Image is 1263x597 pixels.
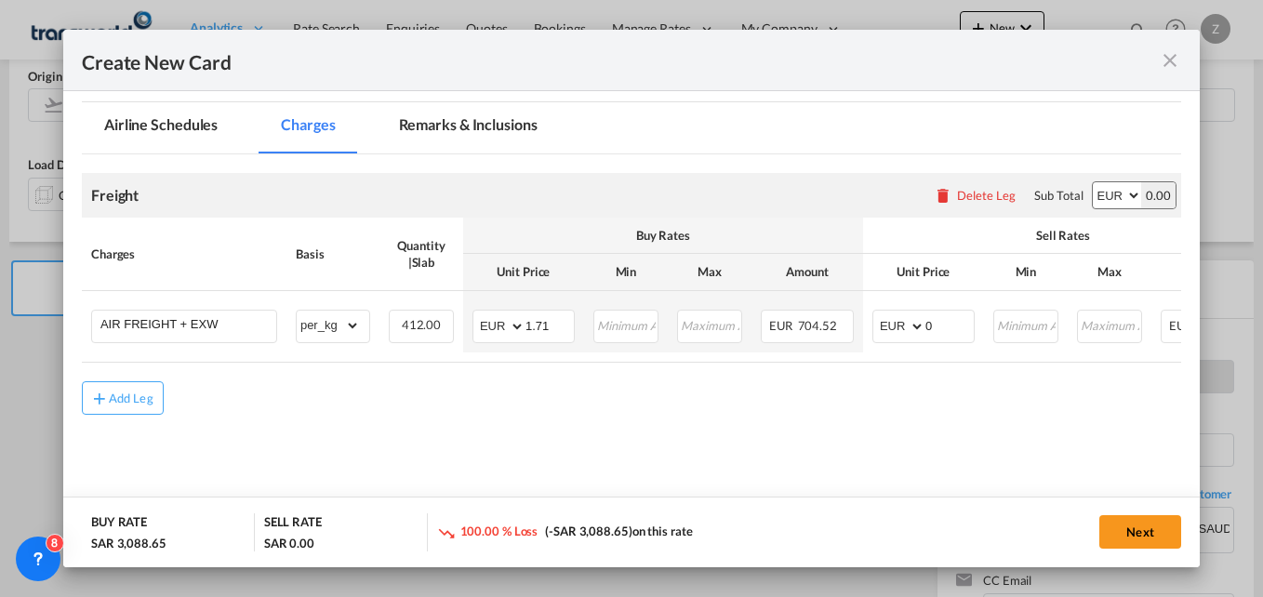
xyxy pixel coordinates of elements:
div: Buy Rates [472,227,854,244]
span: (-SAR 3,088.65) [545,524,632,538]
th: Unit Price [863,254,984,290]
div: SAR 3,088.65 [91,535,166,551]
md-icon: icon-plus md-link-fg s20 [90,389,109,407]
div: on this rate [437,523,693,542]
md-tab-item: Remarks & Inclusions [377,102,560,153]
md-tab-item: Charges [259,102,357,153]
div: Sell Rates [872,227,1254,244]
md-pagination-wrapper: Use the left and right arrow keys to navigate between tabs [82,102,578,153]
span: EUR [1169,318,1192,333]
th: Min [584,254,668,290]
input: 0 [925,311,974,338]
select: per_kg [297,311,360,340]
span: 412.00 [402,317,441,332]
span: 704.52 [798,318,837,333]
th: Amount [751,254,863,290]
md-icon: icon-delete [934,186,952,205]
div: SELL RATE [264,513,322,535]
div: Create New Card [82,48,1159,72]
input: 1.71 [525,311,574,338]
div: Basis [296,245,370,262]
button: Add Leg [82,381,164,415]
th: Unit Price [463,254,584,290]
input: Minimum Amount [995,311,1057,338]
span: 100.00 % Loss [460,524,538,538]
input: Maximum Amount [679,311,741,338]
th: Max [1068,254,1151,290]
button: Delete Leg [934,188,1016,203]
md-icon: icon-trending-down [437,524,456,542]
div: Delete Leg [957,188,1016,203]
div: 0.00 [1141,182,1176,208]
span: EUR [769,318,795,333]
div: Freight [91,185,139,206]
div: Quantity | Slab [389,237,454,271]
input: Charge Name [100,311,276,338]
md-icon: icon-close fg-AAA8AD m-0 pointer [1159,49,1181,72]
div: BUY RATE [91,513,147,535]
md-tab-item: Airline Schedules [82,102,240,153]
div: Add Leg [109,392,153,404]
div: Sub Total [1034,187,1083,204]
th: Max [668,254,751,290]
div: Charges [91,245,277,262]
div: SAR 0.00 [264,535,314,551]
input: Maximum Amount [1079,311,1141,338]
input: Minimum Amount [595,311,658,338]
md-dialog: Create New CardPort ... [63,30,1200,567]
button: Next [1099,515,1181,549]
md-input-container: AIR FREIGHT + EXW [92,311,276,338]
th: Amount [1151,254,1263,290]
th: Min [984,254,1068,290]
